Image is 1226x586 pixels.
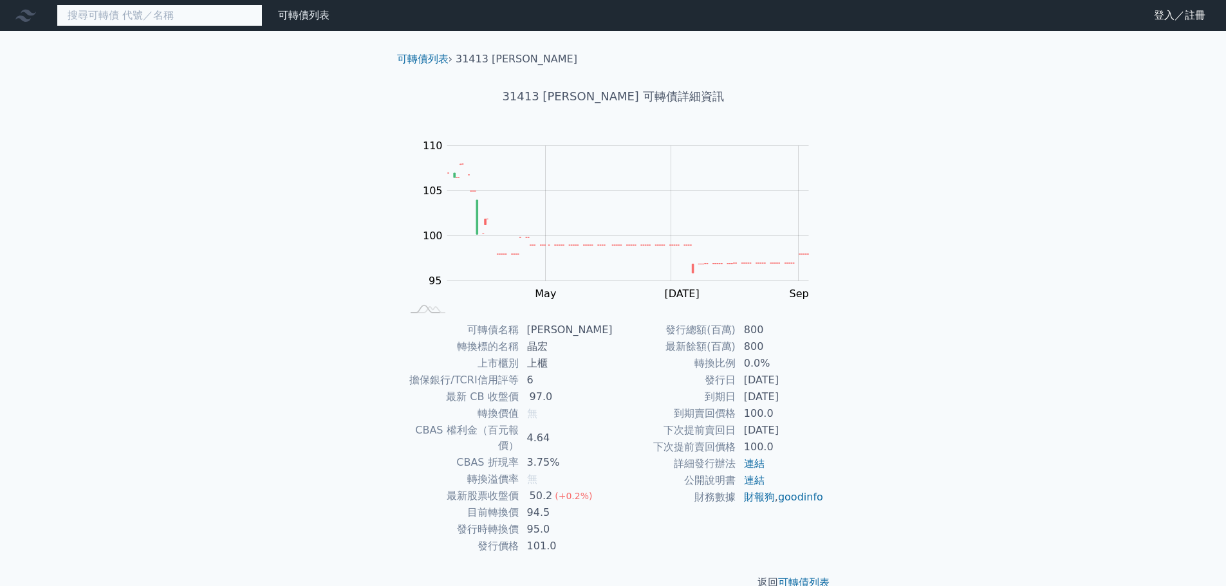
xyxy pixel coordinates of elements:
[519,355,613,372] td: 上櫃
[1144,5,1216,26] a: 登入／註冊
[519,454,613,471] td: 3.75%
[527,407,537,419] span: 無
[555,491,592,501] span: (+0.2%)
[423,230,443,242] tspan: 100
[402,355,519,372] td: 上市櫃別
[519,521,613,538] td: 95.0
[736,372,824,389] td: [DATE]
[402,422,519,454] td: CBAS 權利金（百元報價）
[416,140,828,300] g: Chart
[736,489,824,506] td: ,
[402,454,519,471] td: CBAS 折現率
[402,322,519,338] td: 可轉債名稱
[736,389,824,405] td: [DATE]
[57,5,263,26] input: 搜尋可轉債 代號／名稱
[613,372,736,389] td: 發行日
[736,338,824,355] td: 800
[278,9,330,21] a: 可轉債列表
[519,504,613,521] td: 94.5
[790,288,809,300] tspan: Sep
[519,422,613,454] td: 4.64
[402,538,519,554] td: 發行價格
[613,455,736,472] td: 詳細發行辦法
[736,439,824,455] td: 100.0
[429,275,441,287] tspan: 95
[613,472,736,489] td: 公開說明書
[736,405,824,422] td: 100.0
[397,53,449,65] a: 可轉債列表
[397,51,452,67] li: ›
[527,488,555,504] div: 50.2
[402,405,519,422] td: 轉換價值
[519,338,613,355] td: 晶宏
[613,389,736,405] td: 到期日
[613,338,736,355] td: 最新餘額(百萬)
[778,491,823,503] a: goodinfo
[402,488,519,504] td: 最新股票收盤價
[736,422,824,439] td: [DATE]
[613,489,736,506] td: 財務數據
[613,355,736,372] td: 轉換比例
[519,538,613,554] td: 101.0
[744,491,775,503] a: 財報狗
[527,389,555,405] div: 97.0
[613,439,736,455] td: 下次提前賣回價格
[519,322,613,338] td: [PERSON_NAME]
[665,288,700,300] tspan: [DATE]
[402,389,519,405] td: 最新 CB 收盤價
[402,504,519,521] td: 目前轉換價
[744,457,765,470] a: 連結
[402,372,519,389] td: 擔保銀行/TCRI信用評等
[613,422,736,439] td: 下次提前賣回日
[423,140,443,152] tspan: 110
[736,322,824,338] td: 800
[456,51,577,67] li: 31413 [PERSON_NAME]
[535,288,556,300] tspan: May
[402,338,519,355] td: 轉換標的名稱
[423,185,443,197] tspan: 105
[736,355,824,372] td: 0.0%
[387,87,840,105] h1: 31413 [PERSON_NAME] 可轉債詳細資訊
[519,372,613,389] td: 6
[527,473,537,485] span: 無
[402,521,519,538] td: 發行時轉換價
[613,322,736,338] td: 發行總額(百萬)
[402,471,519,488] td: 轉換溢價率
[744,474,765,486] a: 連結
[613,405,736,422] td: 到期賣回價格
